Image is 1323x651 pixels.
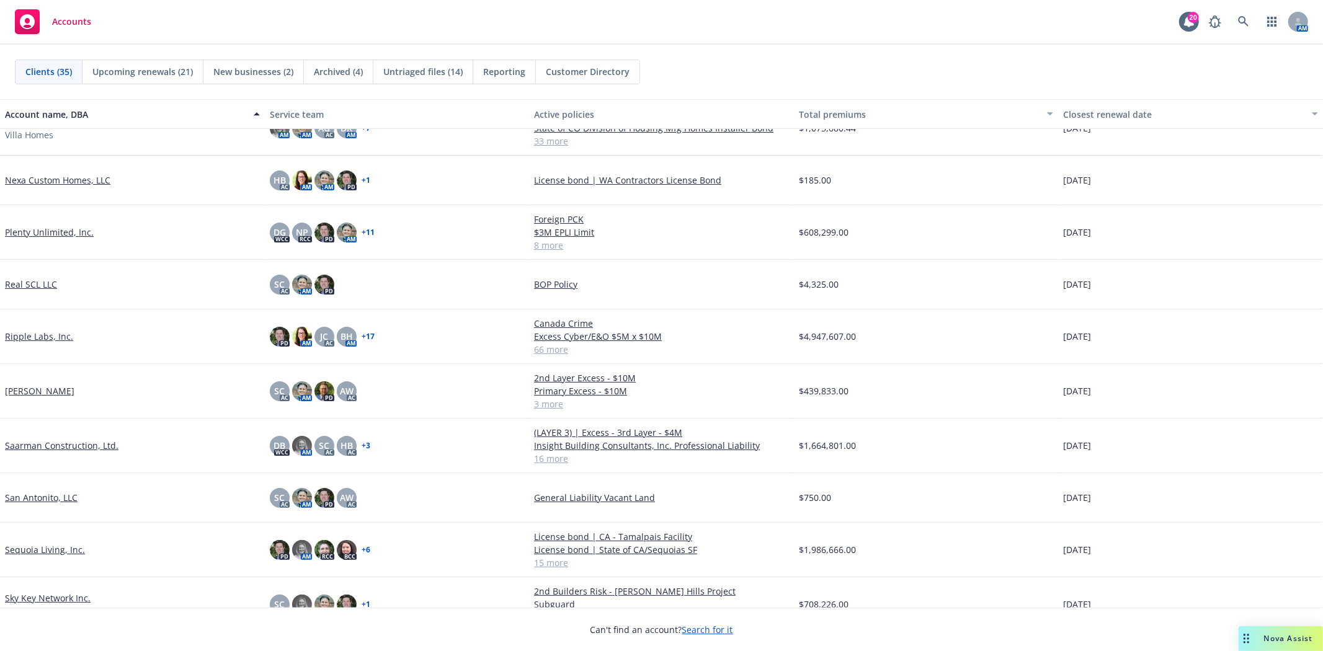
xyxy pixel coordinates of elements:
[340,384,354,397] span: AW
[1063,330,1091,343] span: [DATE]
[1058,99,1323,129] button: Closest renewal date
[534,556,789,569] a: 15 more
[274,598,285,611] span: SC
[799,384,849,397] span: $439,833.00
[1063,491,1091,504] span: [DATE]
[341,439,353,452] span: HB
[799,439,856,452] span: $1,664,801.00
[534,426,789,439] a: (LAYER 3) | Excess - 3rd Layer - $4M
[274,491,285,504] span: SC
[534,452,789,465] a: 16 more
[320,330,328,343] span: JC
[5,604,41,618] span: Incorage
[799,174,831,187] span: $185.00
[534,226,789,239] a: $3M EPLI Limit
[1063,226,1091,239] span: [DATE]
[799,330,856,343] span: $4,947,607.00
[292,540,312,560] img: photo
[5,278,57,291] a: Real SCL LLC
[274,226,286,239] span: DG
[5,174,110,187] a: Nexa Custom Homes, LLC
[314,595,334,614] img: photo
[799,543,856,556] span: $1,986,666.00
[1063,543,1091,556] span: [DATE]
[362,601,370,608] a: + 1
[1063,174,1091,187] span: [DATE]
[337,170,357,190] img: photo
[1063,384,1091,397] span: [DATE]
[794,99,1059,129] button: Total premiums
[799,226,849,239] span: $608,299.00
[529,99,794,129] button: Active policies
[534,543,789,556] a: License bond | State of CA/Sequoias SF
[337,595,357,614] img: photo
[274,174,286,187] span: HB
[362,177,370,184] a: + 1
[1239,626,1323,651] button: Nova Assist
[483,65,525,78] span: Reporting
[337,540,357,560] img: photo
[314,381,334,401] img: photo
[92,65,193,78] span: Upcoming renewals (21)
[534,330,789,343] a: Excess Cyber/E&O $5M x $10M
[534,213,789,226] a: Foreign PCK
[5,384,74,397] a: [PERSON_NAME]
[534,278,789,291] a: BOP Policy
[799,278,839,291] span: $4,325.00
[314,65,363,78] span: Archived (4)
[362,442,370,449] a: + 3
[1239,626,1254,651] div: Drag to move
[534,530,789,543] a: License bond | CA - Tamalpais Facility
[5,591,91,604] a: Sky Key Network Inc.
[340,491,354,504] span: AW
[534,384,789,397] a: Primary Excess - $10M
[1063,278,1091,291] span: [DATE]
[362,546,370,554] a: + 6
[362,333,375,340] a: + 17
[682,624,733,635] a: Search for it
[292,275,312,294] img: photo
[534,491,789,504] a: General Liability Vacant Land
[1260,9,1285,34] a: Switch app
[296,226,308,239] span: NP
[5,108,246,121] div: Account name, DBA
[1063,108,1304,121] div: Closest renewal date
[319,439,329,452] span: SC
[270,540,290,560] img: photo
[341,330,353,343] span: BH
[292,327,312,347] img: photo
[534,108,789,121] div: Active policies
[5,128,53,141] span: Villa Homes
[5,226,94,239] a: Plenty Unlimited, Inc.
[314,488,334,508] img: photo
[1063,439,1091,452] span: [DATE]
[534,174,789,187] a: License bond | WA Contractors License Bond
[362,125,370,132] a: + 7
[292,595,312,614] img: photo
[362,229,375,236] a: + 11
[265,99,530,129] button: Service team
[213,65,293,78] span: New businesses (2)
[314,170,334,190] img: photo
[274,439,285,452] span: DB
[1063,598,1091,611] span: [DATE]
[314,540,334,560] img: photo
[270,108,525,121] div: Service team
[274,384,285,397] span: SC
[534,371,789,384] a: 2nd Layer Excess - $10M
[5,439,118,452] a: Saarman Construction, Ltd.
[5,543,85,556] a: Sequoia Living, Inc.
[534,317,789,330] a: Canada Crime
[534,343,789,356] a: 66 more
[799,491,831,504] span: $750.00
[314,223,334,242] img: photo
[534,397,789,410] a: 3 more
[25,65,72,78] span: Clients (35)
[534,439,789,452] a: Insight Building Consultants, Inc. Professional Liability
